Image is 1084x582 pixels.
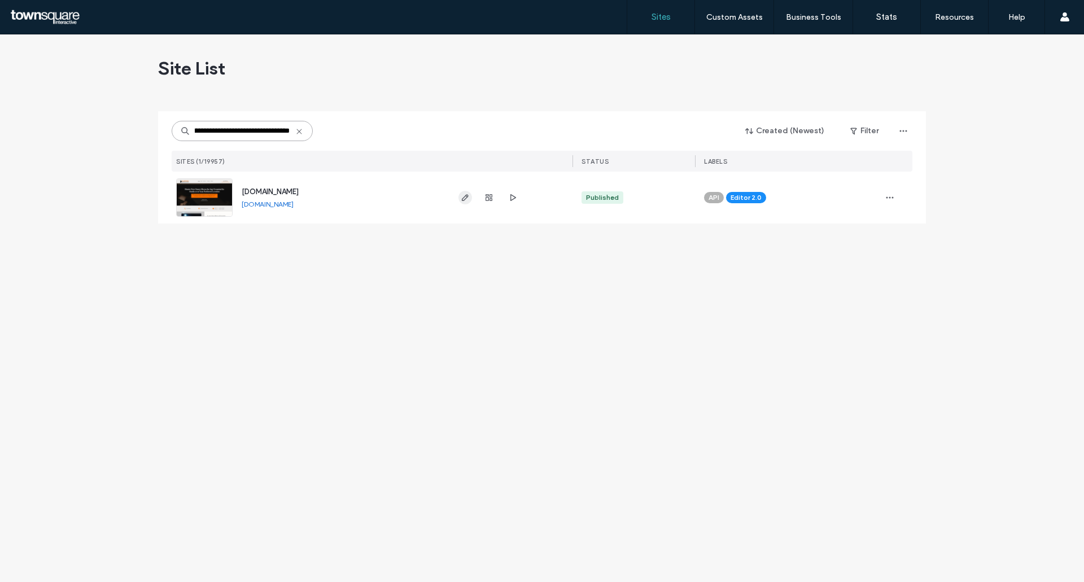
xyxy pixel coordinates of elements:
[586,192,619,203] div: Published
[242,187,299,196] a: [DOMAIN_NAME]
[731,192,762,203] span: Editor 2.0
[1008,12,1025,22] label: Help
[876,12,897,22] label: Stats
[786,12,841,22] label: Business Tools
[158,57,225,80] span: Site List
[704,157,727,165] span: LABELS
[839,122,890,140] button: Filter
[652,12,671,22] label: Sites
[176,157,225,165] span: SITES (1/19957)
[582,157,609,165] span: STATUS
[25,8,49,18] span: Help
[935,12,974,22] label: Resources
[709,192,719,203] span: API
[242,200,294,208] a: [DOMAIN_NAME]
[736,122,834,140] button: Created (Newest)
[706,12,763,22] label: Custom Assets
